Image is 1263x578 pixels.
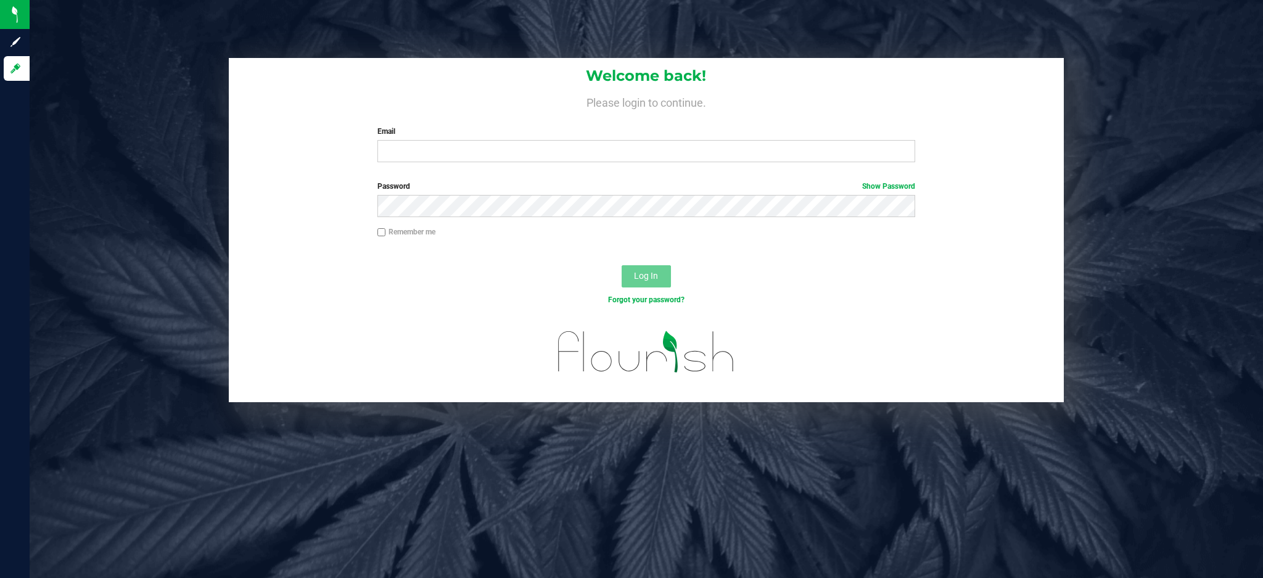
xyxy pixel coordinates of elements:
[9,62,22,75] inline-svg: Log in
[229,94,1063,109] h4: Please login to continue.
[862,182,915,191] a: Show Password
[377,226,435,237] label: Remember me
[9,36,22,48] inline-svg: Sign up
[377,228,386,237] input: Remember me
[229,68,1063,84] h1: Welcome back!
[608,295,685,304] a: Forgot your password?
[542,318,751,386] img: flourish_logo.svg
[377,182,410,191] span: Password
[622,265,671,287] button: Log In
[377,126,915,137] label: Email
[634,271,658,281] span: Log In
